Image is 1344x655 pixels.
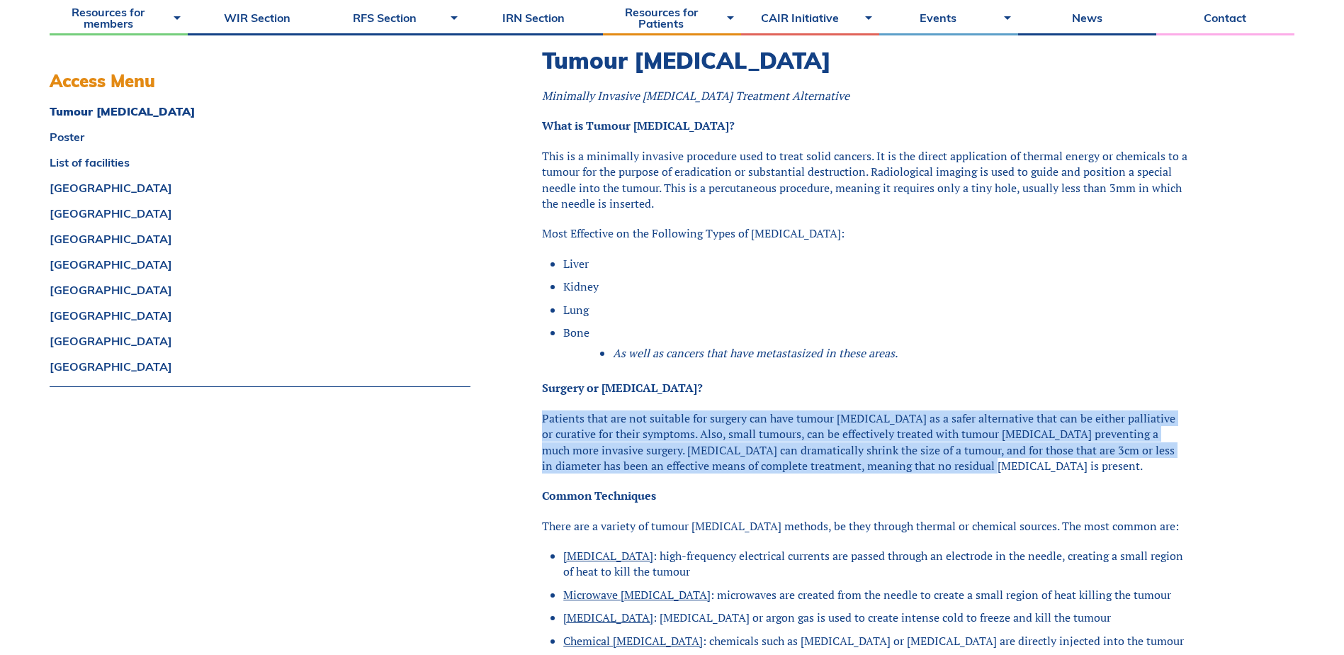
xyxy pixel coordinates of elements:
[50,182,470,194] a: [GEOGRAPHIC_DATA]
[542,518,1188,534] p: There are a variety of tumour [MEDICAL_DATA] methods, be they through thermal or chemical sources...
[563,633,703,649] span: Chemical [MEDICAL_DATA]
[50,361,470,372] a: [GEOGRAPHIC_DATA]
[50,310,470,321] a: [GEOGRAPHIC_DATA]
[542,488,656,503] strong: Common Techniques
[50,157,470,168] a: List of facilities
[542,88,849,103] em: Minimally Invasive [MEDICAL_DATA] Treatment Alternative
[563,633,1188,649] li: : chemicals such as [MEDICAL_DATA] or [MEDICAL_DATA] are directly injected into the tumour
[50,233,470,245] a: [GEOGRAPHIC_DATA]
[542,47,1188,74] h2: Tumour [MEDICAL_DATA]
[50,208,470,219] a: [GEOGRAPHIC_DATA]
[50,106,470,117] a: Tumour [MEDICAL_DATA]
[563,302,1188,318] li: Lung
[563,279,1188,294] li: Kidney
[563,325,1188,366] li: Bone
[563,587,711,603] span: Microwave [MEDICAL_DATA]
[50,71,470,91] h3: Access Menu
[563,587,1188,603] li: : microwaves are created from the needle to create a small region of heat killing the tumour
[50,284,470,296] a: [GEOGRAPHIC_DATA]
[563,256,1188,271] li: Liver
[50,335,470,347] a: [GEOGRAPHIC_DATA]
[563,548,1188,580] li: : high-frequency electrical currents are passed through an electrode in the needle, creating a sm...
[613,345,898,361] em: As well as cancers that have metastasized in these areas.
[50,259,470,270] a: [GEOGRAPHIC_DATA]
[563,548,653,564] span: [MEDICAL_DATA]
[542,410,1188,474] p: Patients that are not suitable for surgery can have tumour [MEDICAL_DATA] as a safer alternative ...
[563,610,653,625] span: [MEDICAL_DATA]
[542,148,1188,212] p: This is a minimally invasive procedure used to treat solid cancers. It is the direct application ...
[542,225,1188,241] p: Most Effective on the Following Types of [MEDICAL_DATA]:
[542,118,735,133] strong: What is Tumour [MEDICAL_DATA]?
[50,131,470,142] a: Poster
[542,380,703,396] strong: Surgery or [MEDICAL_DATA]?
[563,610,1188,625] li: : [MEDICAL_DATA] or argon gas is used to create intense cold to freeze and kill the tumour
